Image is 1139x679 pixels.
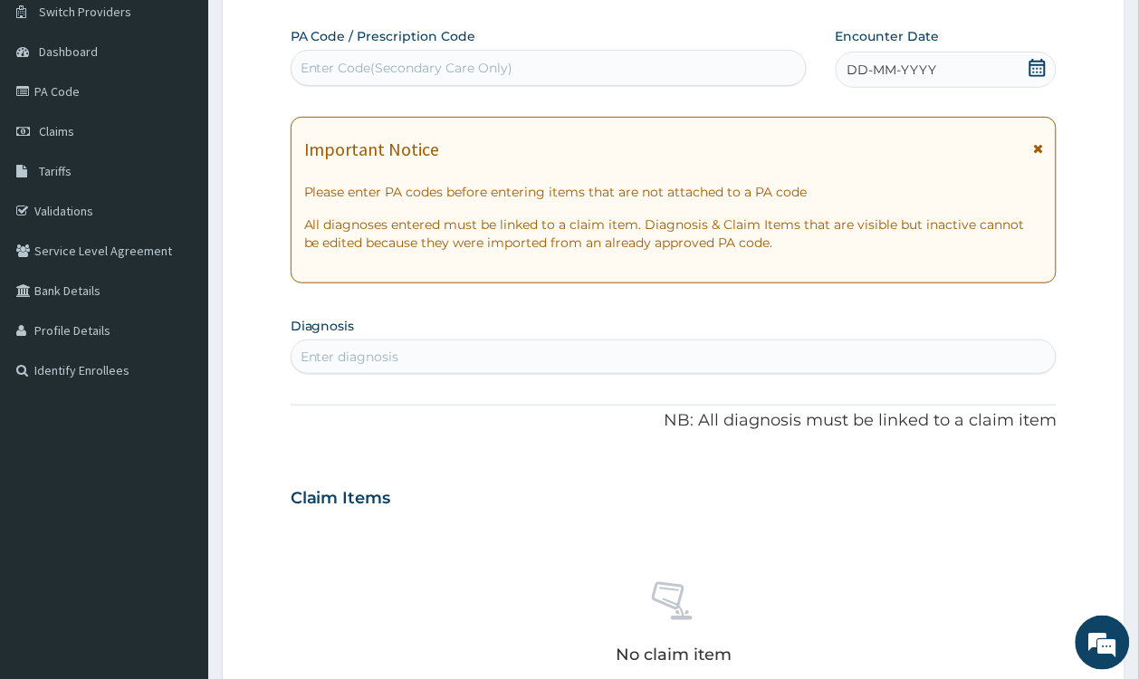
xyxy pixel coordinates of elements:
h1: Important Notice [304,139,440,159]
span: We're online! [105,228,250,411]
span: Dashboard [39,43,98,60]
span: Tariffs [39,163,72,179]
p: All diagnoses entered must be linked to a claim item. Diagnosis & Claim Items that are visible bu... [304,215,1044,252]
div: Chat with us now [94,101,304,125]
p: Please enter PA codes before entering items that are not attached to a PA code [304,183,1044,201]
h3: Claim Items [291,489,391,509]
label: Encounter Date [836,27,940,45]
div: Enter diagnosis [301,348,399,366]
div: Enter Code(Secondary Care Only) [301,59,513,77]
p: No claim item [616,646,732,665]
label: PA Code / Prescription Code [291,27,476,45]
img: d_794563401_company_1708531726252_794563401 [33,91,73,136]
p: NB: All diagnosis must be linked to a claim item [291,409,1058,433]
span: Switch Providers [39,4,131,20]
span: DD-MM-YYYY [847,61,937,79]
label: Diagnosis [291,317,355,335]
div: Minimize live chat window [297,9,340,53]
span: Claims [39,123,74,139]
textarea: Type your message and hit 'Enter' [9,494,345,558]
